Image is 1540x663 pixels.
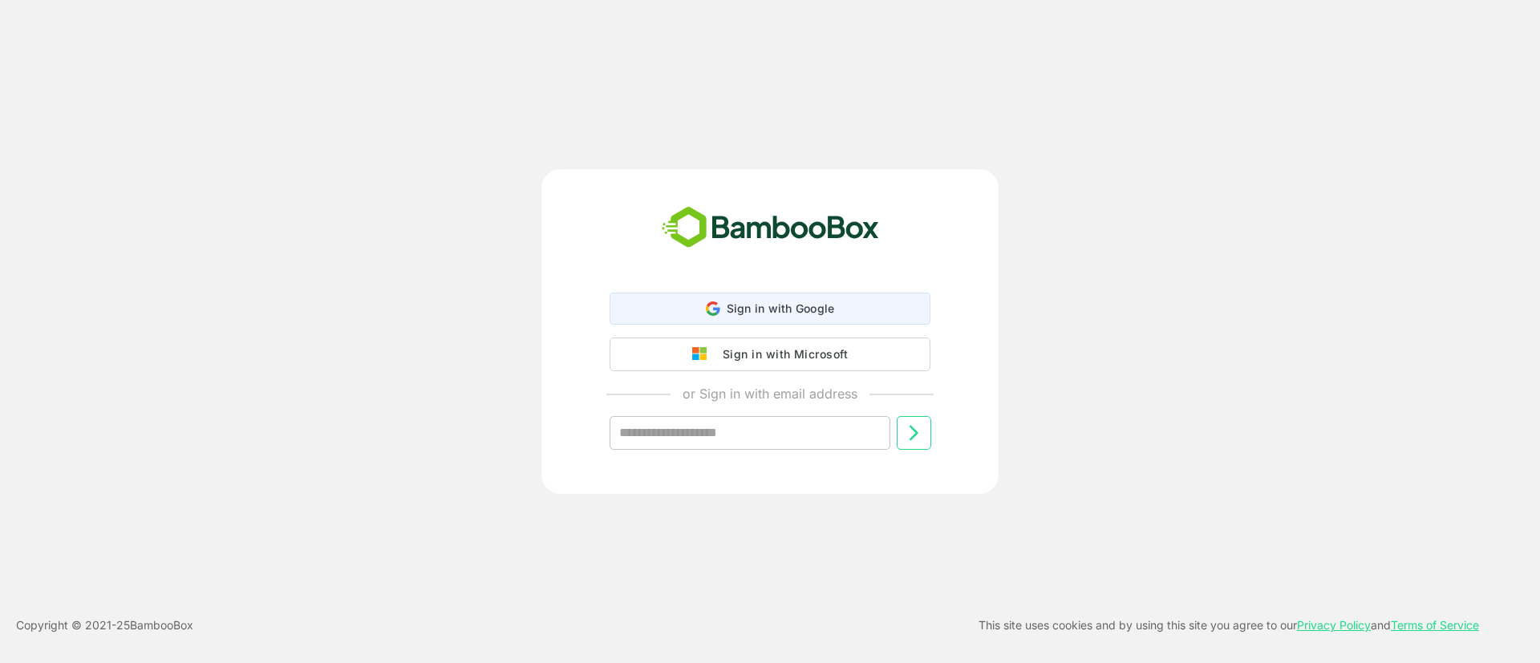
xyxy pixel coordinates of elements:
span: Sign in with Google [727,301,835,315]
a: Privacy Policy [1297,618,1371,632]
button: Sign in with Microsoft [610,338,930,371]
p: Copyright © 2021- 25 BambooBox [16,616,193,635]
div: Sign in with Microsoft [715,344,848,365]
p: or Sign in with email address [683,384,857,403]
div: Sign in with Google [610,293,930,325]
a: Terms of Service [1391,618,1479,632]
p: This site uses cookies and by using this site you agree to our and [979,616,1479,635]
img: bamboobox [653,201,888,254]
img: google [692,347,715,362]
